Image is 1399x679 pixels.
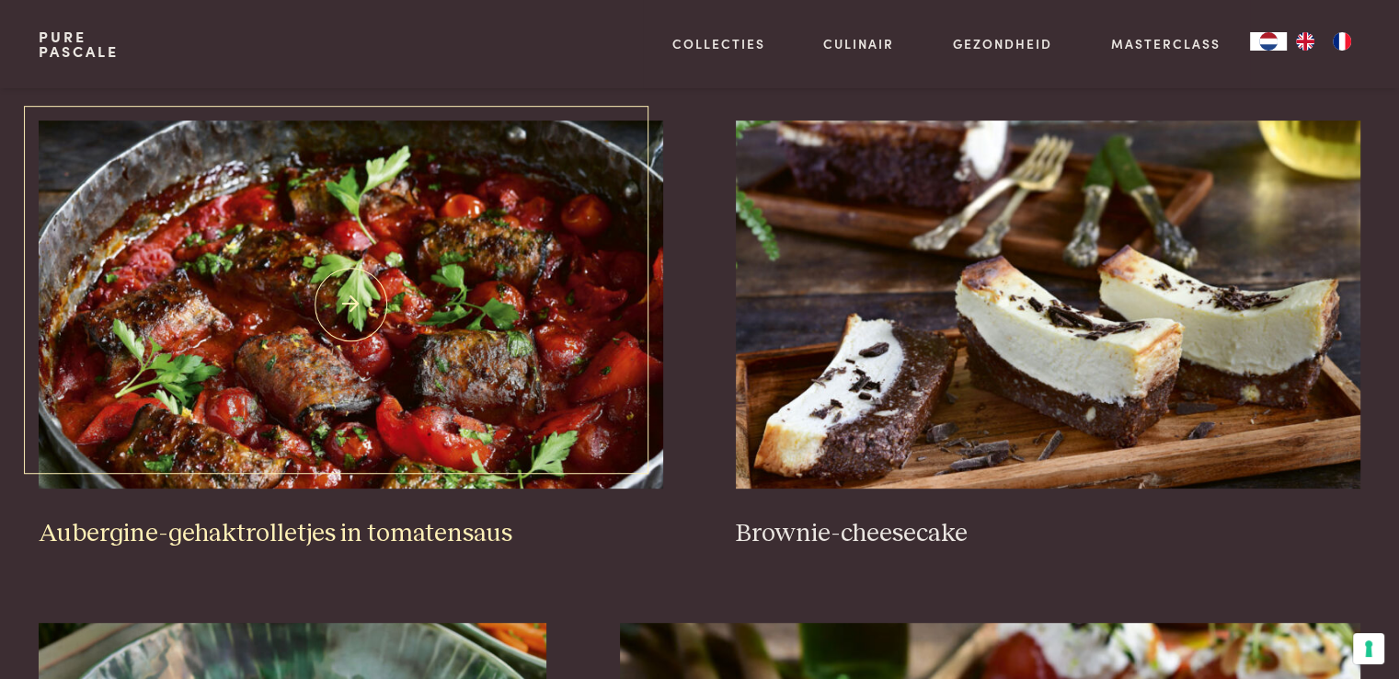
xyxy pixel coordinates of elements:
[1250,32,1287,51] div: Language
[1353,633,1384,664] button: Uw voorkeuren voor toestemming voor trackingtechnologieën
[1287,32,1360,51] ul: Language list
[736,121,1359,549] a: Brownie-cheesecake Brownie-cheesecake
[39,121,662,489] img: Aubergine-gehaktrolletjes in tomatensaus
[39,518,662,550] h3: Aubergine-gehaktrolletjes in tomatensaus
[823,34,894,53] a: Culinair
[1250,32,1360,51] aside: Language selected: Nederlands
[39,29,119,59] a: PurePascale
[1287,32,1324,51] a: EN
[953,34,1052,53] a: Gezondheid
[1250,32,1287,51] a: NL
[736,518,1359,550] h3: Brownie-cheesecake
[1111,34,1221,53] a: Masterclass
[39,121,662,549] a: Aubergine-gehaktrolletjes in tomatensaus Aubergine-gehaktrolletjes in tomatensaus
[672,34,765,53] a: Collecties
[736,121,1359,489] img: Brownie-cheesecake
[1324,32,1360,51] a: FR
